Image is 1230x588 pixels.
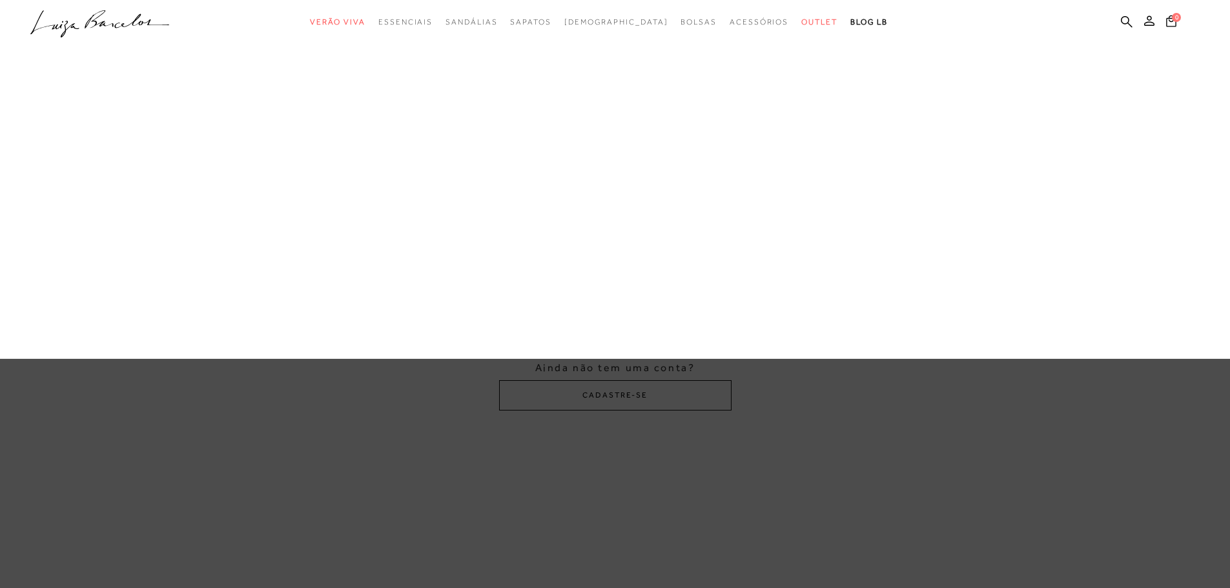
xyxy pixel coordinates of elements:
[730,10,788,34] a: categoryNavScreenReaderText
[801,10,837,34] a: categoryNavScreenReaderText
[510,17,551,26] span: Sapatos
[378,17,433,26] span: Essenciais
[378,10,433,34] a: categoryNavScreenReaderText
[510,10,551,34] a: categoryNavScreenReaderText
[564,10,668,34] a: noSubCategoriesText
[801,17,837,26] span: Outlet
[310,17,365,26] span: Verão Viva
[681,17,717,26] span: Bolsas
[446,17,497,26] span: Sandálias
[564,17,668,26] span: [DEMOGRAPHIC_DATA]
[1162,14,1180,32] button: 0
[681,10,717,34] a: categoryNavScreenReaderText
[310,10,365,34] a: categoryNavScreenReaderText
[850,17,888,26] span: BLOG LB
[1172,13,1181,22] span: 0
[730,17,788,26] span: Acessórios
[850,10,888,34] a: BLOG LB
[446,10,497,34] a: categoryNavScreenReaderText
